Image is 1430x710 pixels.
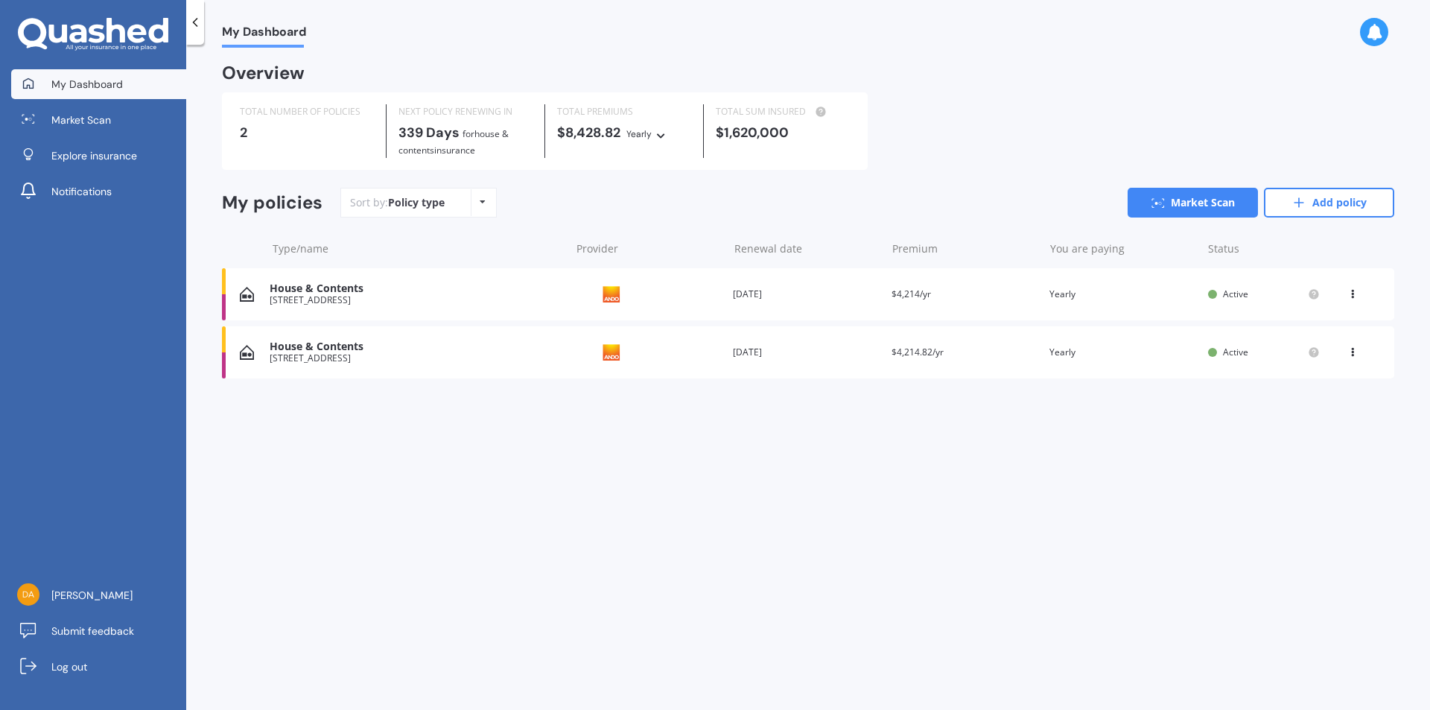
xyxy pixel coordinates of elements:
[1050,241,1196,256] div: You are paying
[222,192,322,214] div: My policies
[11,69,186,99] a: My Dashboard
[1223,288,1248,300] span: Active
[716,125,850,140] div: $1,620,000
[11,105,186,135] a: Market Scan
[892,241,1038,256] div: Premium
[51,77,123,92] span: My Dashboard
[240,287,254,302] img: House & Contents
[557,125,691,142] div: $8,428.82
[240,345,254,360] img: House & Contents
[273,241,565,256] div: Type/name
[892,288,931,300] span: $4,214/yr
[733,287,880,302] div: [DATE]
[398,104,533,119] div: NEXT POLICY RENEWING IN
[51,148,137,163] span: Explore insurance
[1223,346,1248,358] span: Active
[1049,287,1196,302] div: Yearly
[51,624,134,638] span: Submit feedback
[270,353,562,364] div: [STREET_ADDRESS]
[733,345,880,360] div: [DATE]
[222,66,305,80] div: Overview
[51,112,111,127] span: Market Scan
[574,338,649,367] img: Ando
[398,124,460,142] b: 339 Days
[240,104,374,119] div: TOTAL NUMBER OF POLICIES
[51,588,133,603] span: [PERSON_NAME]
[734,241,880,256] div: Renewal date
[240,125,374,140] div: 2
[11,616,186,646] a: Submit feedback
[51,659,87,674] span: Log out
[11,141,186,171] a: Explore insurance
[1208,241,1320,256] div: Status
[270,340,562,353] div: House & Contents
[626,127,652,142] div: Yearly
[350,195,445,210] div: Sort by:
[11,177,186,206] a: Notifications
[716,104,850,119] div: TOTAL SUM INSURED
[892,346,944,358] span: $4,214.82/yr
[1049,345,1196,360] div: Yearly
[574,280,649,308] img: Ando
[1128,188,1258,218] a: Market Scan
[1264,188,1394,218] a: Add policy
[576,241,722,256] div: Provider
[222,25,306,45] span: My Dashboard
[270,295,562,305] div: [STREET_ADDRESS]
[557,104,691,119] div: TOTAL PREMIUMS
[388,195,445,210] div: Policy type
[51,184,112,199] span: Notifications
[11,580,186,610] a: [PERSON_NAME]
[11,652,186,682] a: Log out
[17,583,39,606] img: ad4651256cdc124e5ea1367a45997dc2
[270,282,562,295] div: House & Contents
